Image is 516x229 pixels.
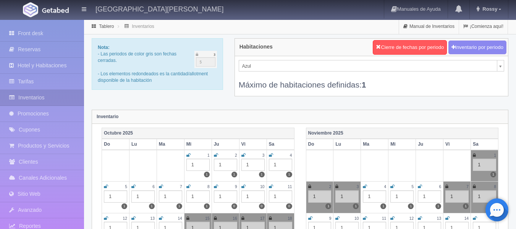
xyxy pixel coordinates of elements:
[471,139,498,150] th: Sa
[205,216,209,221] small: 15
[357,185,359,189] small: 3
[121,203,127,209] label: 1
[290,153,292,158] small: 4
[95,4,223,13] h4: [GEOGRAPHIC_DATA][PERSON_NAME]
[362,80,366,89] b: 1
[235,153,237,158] small: 2
[104,190,127,203] div: 1
[260,185,264,189] small: 10
[412,185,414,189] small: 5
[204,203,210,209] label: 1
[123,216,127,221] small: 12
[373,40,447,55] button: Cierre de fechas por periodo
[231,203,237,209] label: 0
[239,60,504,71] a: Azul
[380,203,386,209] label: 1
[98,45,110,50] b: Nota:
[214,190,237,203] div: 1
[23,2,38,17] img: Getabed
[418,190,441,203] div: 1
[267,139,294,150] th: Sa
[180,185,182,189] small: 7
[207,185,210,189] small: 8
[152,185,155,189] small: 6
[335,190,359,203] div: 1
[329,185,332,189] small: 2
[448,41,506,55] button: Inventario por periodo
[176,203,182,209] label: 1
[286,172,292,177] label: 1
[92,38,223,90] div: - Las periodos de color gris son fechas cerradas. - Los elementos redondeados es la cantidad/allo...
[194,51,217,68] img: cutoff.png
[363,190,386,203] div: 1
[325,203,331,209] label: 1
[473,159,496,171] div: 1
[306,128,498,139] th: Noviembre 2025
[150,216,155,221] small: 13
[129,139,157,150] th: Lu
[186,190,210,203] div: 1
[102,139,129,150] th: Do
[466,185,469,189] small: 7
[212,139,239,150] th: Ju
[463,203,469,209] label: 1
[269,190,292,203] div: 1
[435,203,441,209] label: 1
[233,216,237,221] small: 16
[231,172,237,177] label: 1
[239,139,267,150] th: Vi
[390,190,414,203] div: 1
[207,153,210,158] small: 1
[329,216,332,221] small: 9
[490,172,496,177] label: 1
[473,190,496,203] div: 1
[99,24,114,29] a: Tablero
[353,203,359,209] label: 1
[239,71,504,90] div: Máximo de habitaciones definidas:
[308,190,332,203] div: 1
[42,7,69,13] img: Getabed
[306,139,333,150] th: Do
[408,203,414,209] label: 1
[132,24,154,29] a: Inventarios
[259,203,265,209] label: 0
[361,139,388,150] th: Ma
[464,216,469,221] small: 14
[399,19,459,34] a: Manual de Inventarios
[459,19,508,34] a: ¡Comienza aquí!
[286,203,292,209] label: 0
[102,128,294,139] th: Octubre 2025
[354,216,359,221] small: 10
[131,190,155,203] div: 1
[445,190,469,203] div: 1
[125,185,127,189] small: 5
[260,216,264,221] small: 17
[494,185,496,189] small: 8
[184,139,212,150] th: Mi
[235,185,237,189] small: 9
[178,216,182,221] small: 14
[439,185,441,189] small: 6
[494,153,496,158] small: 1
[480,6,497,12] span: Rossy
[333,139,361,150] th: Lu
[239,44,273,50] h4: Habitaciones
[186,159,210,171] div: 1
[382,216,386,221] small: 11
[416,139,443,150] th: Ju
[157,139,184,150] th: Ma
[288,216,292,221] small: 18
[159,190,182,203] div: 1
[388,139,416,150] th: Mi
[437,216,441,221] small: 13
[262,153,265,158] small: 3
[288,185,292,189] small: 11
[242,60,494,72] span: Azul
[269,159,292,171] div: 1
[204,172,210,177] label: 1
[149,203,155,209] label: 1
[259,172,265,177] label: 1
[241,190,265,203] div: 1
[214,159,237,171] div: 1
[241,159,265,171] div: 1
